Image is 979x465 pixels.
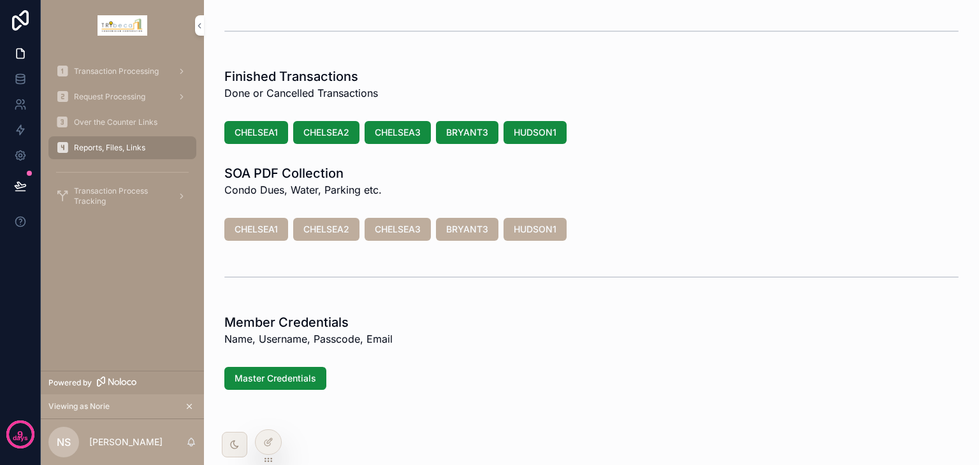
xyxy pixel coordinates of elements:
[504,121,567,144] button: HUDSON1
[74,92,145,102] span: Request Processing
[98,15,147,36] img: App logo
[48,111,196,134] a: Over the Counter Links
[365,218,431,241] button: CHELSEA3
[224,367,326,390] button: Master Credentials
[74,66,159,76] span: Transaction Processing
[293,218,359,241] button: CHELSEA2
[48,378,92,388] span: Powered by
[514,223,556,236] span: HUDSON1
[48,401,110,411] span: Viewing as Norie
[224,164,382,182] h1: SOA PDF Collection
[235,223,278,236] span: CHELSEA1
[224,68,378,85] h1: Finished Transactions
[293,121,359,144] button: CHELSEA2
[224,331,393,347] span: Name, Username, Passcode, Email
[74,117,157,127] span: Over the Counter Links
[224,121,288,144] button: CHELSEA1
[41,51,204,224] div: scrollable content
[224,313,393,331] h1: Member Credentials
[303,126,349,139] span: CHELSEA2
[224,182,382,197] span: Condo Dues, Water, Parking etc.
[224,85,378,101] span: Done or Cancelled Transactions
[13,433,28,443] p: days
[89,436,163,448] p: [PERSON_NAME]
[41,371,204,394] a: Powered by
[365,121,431,144] button: CHELSEA3
[48,136,196,159] a: Reports, Files, Links
[17,428,23,441] p: 9
[514,126,556,139] span: HUDSON1
[74,186,167,206] span: Transaction Process Tracking
[446,126,488,139] span: BRYANT3
[375,223,421,236] span: CHELSEA3
[48,85,196,108] a: Request Processing
[235,372,316,385] span: Master Credentials
[375,126,421,139] span: CHELSEA3
[224,218,288,241] button: CHELSEA1
[446,223,488,236] span: BRYANT3
[74,143,145,153] span: Reports, Files, Links
[504,218,567,241] button: HUDSON1
[436,218,498,241] button: BRYANT3
[57,434,71,450] span: NS
[48,60,196,83] a: Transaction Processing
[436,121,498,144] button: BRYANT3
[303,223,349,236] span: CHELSEA2
[235,126,278,139] span: CHELSEA1
[48,185,196,208] a: Transaction Process Tracking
